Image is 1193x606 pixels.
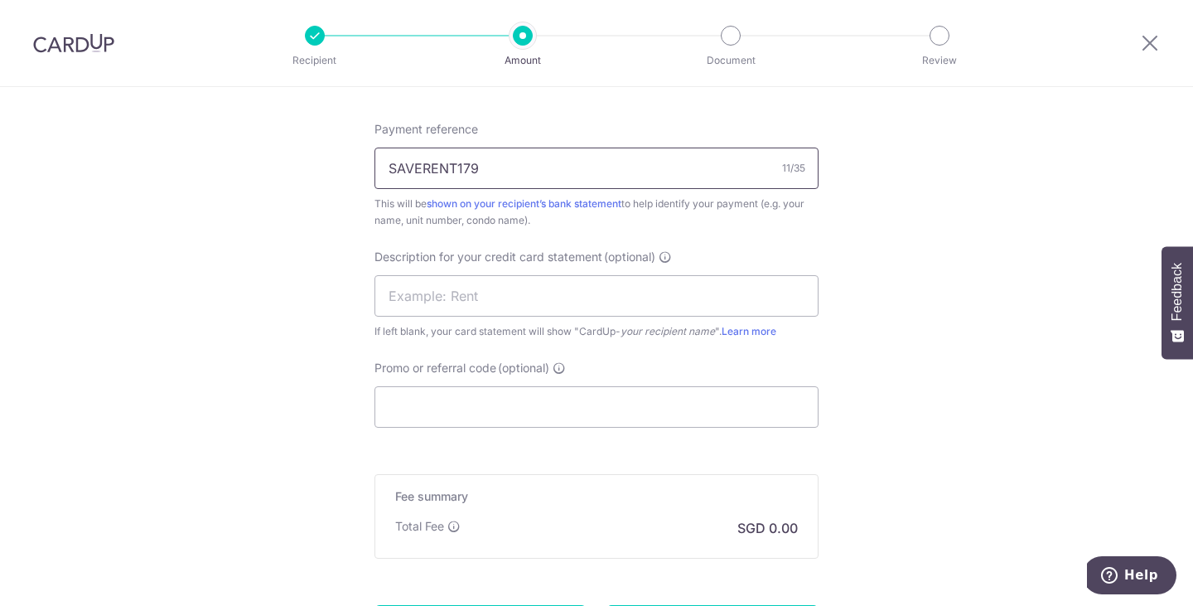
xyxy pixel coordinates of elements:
a: Learn more [722,325,776,337]
p: SGD 0.00 [737,518,798,538]
button: Feedback - Show survey [1162,246,1193,359]
span: Promo or referral code [374,360,496,376]
span: Payment reference [374,121,478,138]
i: your recipient name [621,325,715,337]
h5: Fee summary [395,488,798,505]
img: CardUp [33,33,114,53]
p: Document [669,52,792,69]
span: Feedback [1170,263,1185,321]
p: Review [878,52,1001,69]
p: Total Fee [395,518,444,535]
span: (optional) [604,249,655,265]
p: Recipient [254,52,376,69]
span: (optional) [498,360,549,376]
a: shown on your recipient’s bank statement [427,197,621,210]
iframe: Opens a widget where you can find more information [1087,556,1176,598]
div: If left blank, your card statement will show "CardUp- ". [374,323,819,340]
p: Amount [461,52,584,69]
span: Description for your credit card statement [374,249,602,265]
div: This will be to help identify your payment (e.g. your name, unit number, condo name). [374,196,819,229]
div: 11/35 [782,160,805,177]
input: Example: Rent [374,275,819,317]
